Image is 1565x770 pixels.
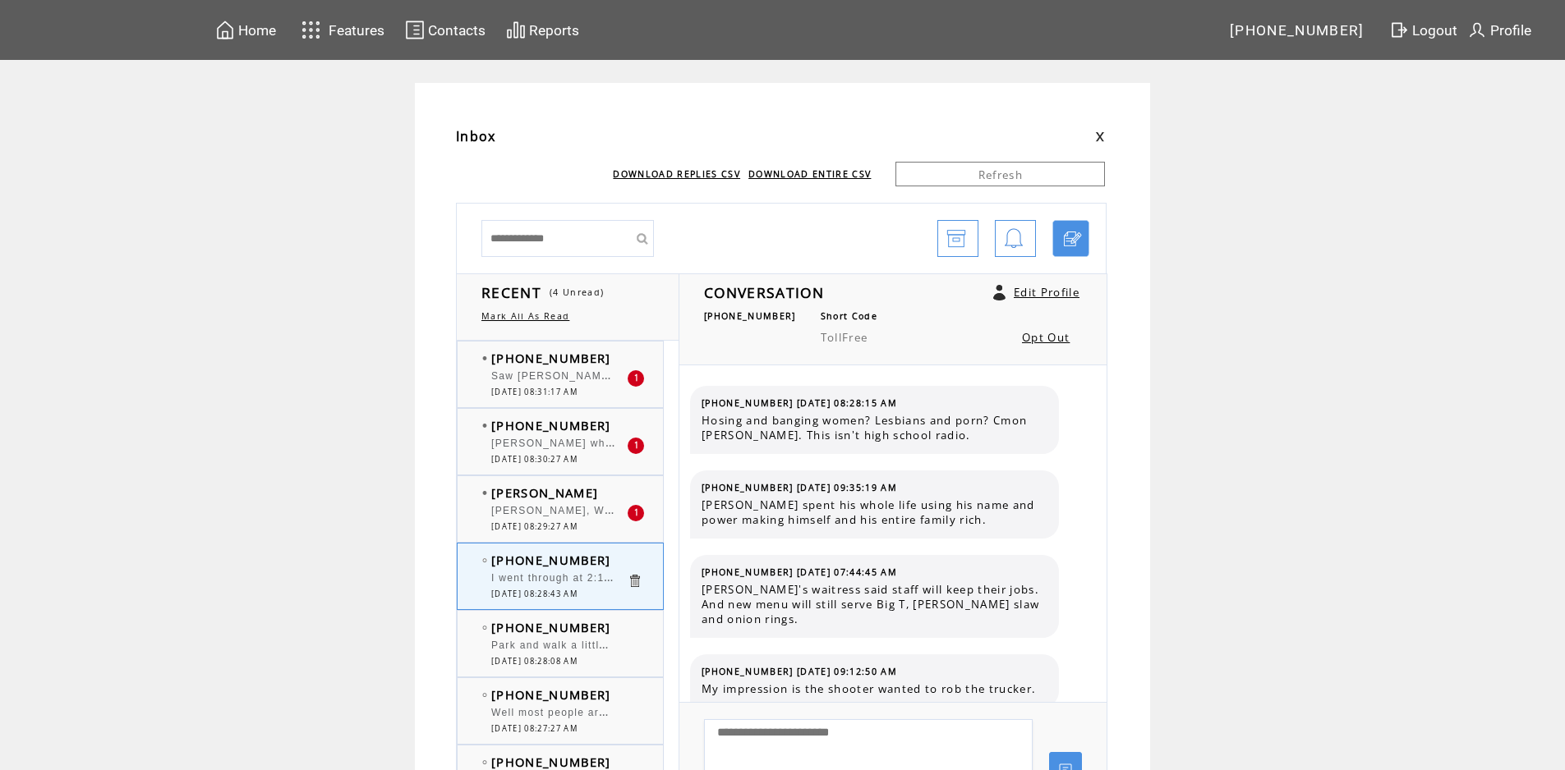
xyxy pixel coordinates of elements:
[821,330,868,345] span: TollFree
[504,17,582,43] a: Reports
[491,703,1282,719] span: Well most people are not aware of coming in that way, especially if they're from out of town so y...
[215,20,235,40] img: home.svg
[294,14,387,46] a: Features
[1004,221,1024,258] img: bell.png
[1389,20,1409,40] img: exit.svg
[491,454,578,465] span: [DATE] 08:30:27 AM
[482,760,487,764] img: bulletEmpty.png
[1387,17,1465,43] a: Logout
[628,370,644,387] div: 1
[629,220,654,257] input: Submit
[1465,17,1534,43] a: Profile
[748,168,871,180] a: DOWNLOAD ENTIRE CSV
[491,656,578,667] span: [DATE] 08:28:08 AM
[482,693,487,697] img: bulletEmpty.png
[491,635,1209,652] span: Park and walk a little bit [PERSON_NAME], I'm surprised you didn't get a police escort being how ...
[821,310,877,322] span: Short Code
[946,221,966,258] img: archive.png
[627,573,642,589] a: Click to delete these messgaes
[1467,20,1487,40] img: profile.svg
[491,350,611,366] span: [PHONE_NUMBER]
[491,387,578,397] span: [DATE] 08:31:17 AM
[428,22,486,39] span: Contacts
[482,558,487,562] img: bulletEmpty.png
[482,491,487,495] img: bulletFull.png
[482,424,487,428] img: bulletFull.png
[482,356,487,360] img: bulletFull.png
[491,754,611,770] span: [PHONE_NUMBER]
[491,589,578,599] span: [DATE] 08:28:43 AM
[491,417,611,433] span: [PHONE_NUMBER]
[481,282,541,302] span: RECENT
[993,285,1006,300] a: Click to edit user profile
[702,497,1047,527] span: [PERSON_NAME] spent his whole life using his name and power making himself and his entire family ...
[491,366,1017,383] span: Saw [PERSON_NAME] stayed at the [GEOGRAPHIC_DATA] across from TJs and ate at Figarettis
[628,438,644,454] div: 1
[213,17,278,43] a: Home
[702,413,1047,442] span: Hosing and banging women? Lesbians and porn? Cmon [PERSON_NAME]. This isn't high school radio.
[1412,22,1457,39] span: Logout
[405,20,425,40] img: contacts.svg
[491,619,611,635] span: [PHONE_NUMBER]
[491,484,598,501] span: [PERSON_NAME]
[1052,220,1089,257] a: Click to start a chat with mobile number by SMS
[613,168,740,180] a: DOWNLOAD REPLIES CSV
[506,20,526,40] img: chart.svg
[529,22,579,39] span: Reports
[702,566,897,578] span: [PHONE_NUMBER] [DATE] 07:44:45 AM
[481,310,569,322] a: Mark All As Read
[491,521,578,532] span: [DATE] 08:29:27 AM
[238,22,276,39] span: Home
[702,582,1047,626] span: [PERSON_NAME]'s waitress said staff will keep their jobs. And new menu will still serve Big T, [P...
[1014,285,1079,300] a: Edit Profile
[491,686,611,703] span: [PHONE_NUMBER]
[403,17,488,43] a: Contacts
[482,626,487,630] img: bulletEmpty.png
[491,568,1075,584] span: I went through at 2:15. Traffic was slow but moving. But it's the world against nut bucket [PERSO...
[1230,22,1365,39] span: [PHONE_NUMBER]
[297,16,325,44] img: features.svg
[1022,330,1070,345] a: Opt Out
[491,552,611,568] span: [PHONE_NUMBER]
[704,310,796,322] span: [PHONE_NUMBER]
[491,501,923,517] span: [PERSON_NAME], Why would I lie about the traffic [DATE]? --[PERSON_NAME]
[702,681,1047,696] span: My impression is the shooter wanted to rob the trucker.
[491,433,794,450] span: [PERSON_NAME] where did the moon rocks come from.
[491,723,578,734] span: [DATE] 08:27:27 AM
[702,397,897,409] span: [PHONE_NUMBER] [DATE] 08:28:15 AM
[456,127,496,145] span: Inbox
[1490,22,1531,39] span: Profile
[329,22,384,39] span: Features
[702,666,897,677] span: [PHONE_NUMBER] [DATE] 09:12:50 AM
[550,286,604,298] span: (4 Unread)
[628,505,644,521] div: 1
[702,482,897,493] span: [PHONE_NUMBER] [DATE] 09:35:19 AM
[704,282,824,302] span: CONVERSATION
[895,162,1105,186] a: Refresh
